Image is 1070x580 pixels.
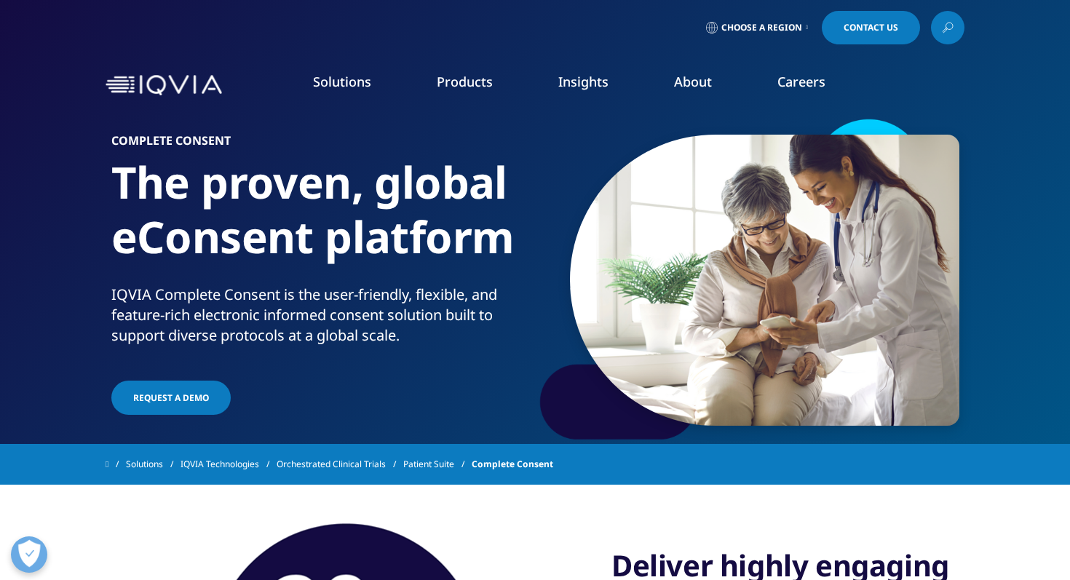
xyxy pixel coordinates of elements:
[313,73,371,90] a: Solutions
[111,135,530,155] h6: Complete Consent
[133,392,209,404] span: Request a demo
[822,11,920,44] a: Contact Us
[570,135,959,426] img: 2344_doctor-teaches-patient-to-use-mobile-healthcare-app.png
[106,75,222,96] img: IQVIA Healthcare Information Technology and Pharma Clinical Research Company
[777,73,825,90] a: Careers
[111,381,231,415] a: Request a demo
[403,451,472,477] a: Patient Suite
[558,73,609,90] a: Insights
[472,451,553,477] span: Complete Consent
[674,73,712,90] a: About
[111,155,530,285] h1: The proven, global eConsent platform
[126,451,181,477] a: Solutions
[437,73,493,90] a: Products
[844,23,898,32] span: Contact Us
[277,451,403,477] a: Orchestrated Clinical Trials
[228,51,964,119] nav: Primary
[11,536,47,573] button: Abrir preferencias
[111,285,530,354] p: IQVIA Complete Consent is the user-friendly, flexible, and feature-rich electronic informed conse...
[721,22,802,33] span: Choose a Region
[181,451,277,477] a: IQVIA Technologies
